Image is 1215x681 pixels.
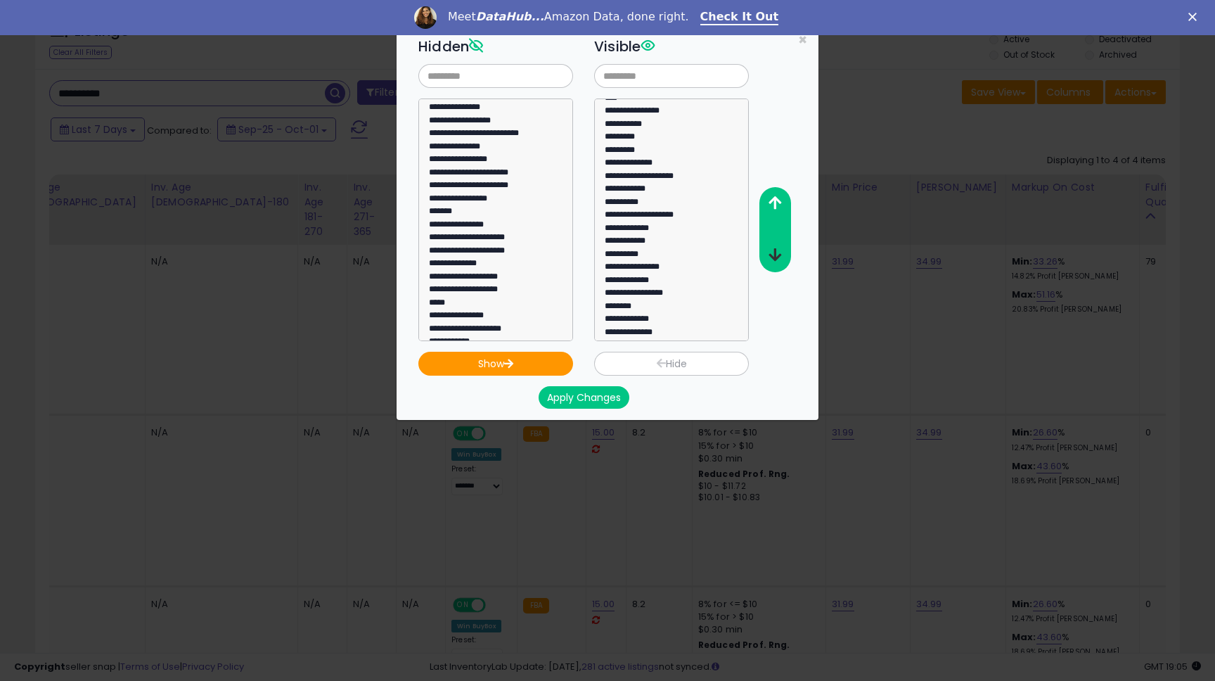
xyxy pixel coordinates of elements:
[700,10,779,25] a: Check It Out
[594,36,749,57] h3: Visible
[448,10,689,24] div: Meet Amazon Data, done right.
[1188,13,1202,21] div: Close
[594,352,749,376] button: Hide
[476,10,544,23] i: DataHub...
[418,352,573,376] button: Show
[418,36,573,57] h3: Hidden
[539,386,629,409] button: Apply Changes
[798,30,807,50] span: ×
[414,6,437,29] img: Profile image for Georgie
